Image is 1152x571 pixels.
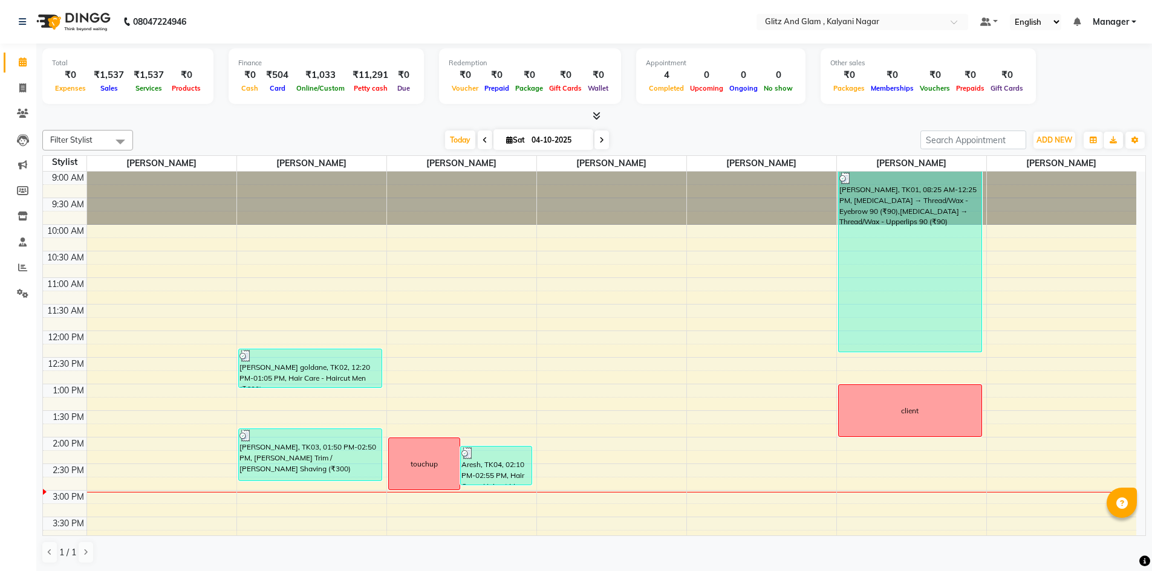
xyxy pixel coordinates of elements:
div: ₹0 [512,68,546,82]
div: [PERSON_NAME] goldane, TK02, 12:20 PM-01:05 PM, Hair Care - Haircut Men (₹600) [239,349,382,387]
div: ₹0 [585,68,611,82]
span: [PERSON_NAME] [387,156,536,171]
div: ₹0 [52,68,89,82]
span: Petty cash [351,84,391,92]
button: ADD NEW [1033,132,1075,149]
div: ₹1,033 [293,68,348,82]
span: Memberships [868,84,917,92]
div: ₹1,537 [129,68,169,82]
div: ₹0 [449,68,481,82]
div: ₹11,291 [348,68,393,82]
div: ₹0 [830,68,868,82]
span: Wallet [585,84,611,92]
span: Sat [503,135,528,144]
span: Online/Custom [293,84,348,92]
div: 12:00 PM [45,331,86,344]
div: Aresh, TK04, 02:10 PM-02:55 PM, Hair Care - Haircut Men (₹600) [461,447,532,485]
span: Packages [830,84,868,92]
div: ₹0 [238,68,261,82]
div: 1:30 PM [50,411,86,424]
div: 4 [646,68,687,82]
div: 11:30 AM [45,305,86,317]
span: Services [132,84,165,92]
div: ₹0 [988,68,1026,82]
span: [PERSON_NAME] [537,156,686,171]
div: ₹0 [481,68,512,82]
div: ₹1,537 [89,68,129,82]
span: [PERSON_NAME] [87,156,236,171]
div: Redemption [449,58,611,68]
div: 12:30 PM [45,358,86,370]
span: Filter Stylist [50,135,93,144]
div: Appointment [646,58,796,68]
div: Finance [238,58,414,68]
div: 9:30 AM [50,198,86,211]
span: Today [445,131,475,149]
span: Cash [238,84,261,92]
div: 0 [761,68,796,82]
span: Voucher [449,84,481,92]
div: Stylist [43,156,86,169]
span: Ongoing [726,84,761,92]
div: Other sales [830,58,1026,68]
div: 2:00 PM [50,437,86,450]
div: 3:30 PM [50,517,86,530]
img: logo [31,5,114,39]
div: client [901,405,919,416]
span: [PERSON_NAME] [687,156,836,171]
span: [PERSON_NAME] [237,156,386,171]
div: [PERSON_NAME], TK03, 01:50 PM-02:50 PM, [PERSON_NAME] Trim / [PERSON_NAME] Shaving (₹300) [239,429,382,480]
span: Prepaid [481,84,512,92]
span: Products [169,84,204,92]
div: 10:00 AM [45,225,86,237]
div: [PERSON_NAME], TK01, 08:25 AM-12:25 PM, [MEDICAL_DATA] → Thread/Wax - Eyebrow 90 (₹90),[MEDICAL_D... [839,172,982,352]
span: Sales [97,84,121,92]
div: ₹0 [868,68,917,82]
span: Gift Cards [546,84,585,92]
span: Manager [1093,16,1129,28]
iframe: chat widget [1101,523,1140,559]
div: ₹0 [917,68,953,82]
span: No show [761,84,796,92]
div: ₹0 [953,68,988,82]
div: ₹0 [546,68,585,82]
div: touchup [411,459,438,469]
div: 1:00 PM [50,384,86,397]
span: Upcoming [687,84,726,92]
div: 9:00 AM [50,172,86,184]
div: 3:00 PM [50,491,86,503]
div: Total [52,58,204,68]
input: 2025-10-04 [528,131,588,149]
span: [PERSON_NAME] [987,156,1137,171]
span: Prepaids [953,84,988,92]
div: 2:30 PM [50,464,86,477]
input: Search Appointment [920,131,1026,149]
span: Card [267,84,288,92]
span: Due [394,84,413,92]
div: 0 [726,68,761,82]
div: ₹0 [393,68,414,82]
span: ADD NEW [1036,135,1072,144]
span: [PERSON_NAME] [837,156,986,171]
div: ₹0 [169,68,204,82]
span: Expenses [52,84,89,92]
span: Package [512,84,546,92]
div: 11:00 AM [45,278,86,291]
span: Vouchers [917,84,953,92]
span: 1 / 1 [59,546,76,559]
div: 0 [687,68,726,82]
div: 10:30 AM [45,251,86,264]
b: 08047224946 [133,5,186,39]
span: Gift Cards [988,84,1026,92]
div: ₹504 [261,68,293,82]
span: Completed [646,84,687,92]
